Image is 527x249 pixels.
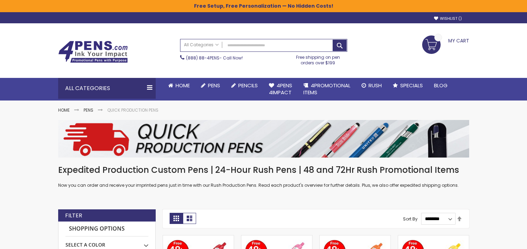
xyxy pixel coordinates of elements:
span: All Categories [184,42,219,48]
a: Pens [195,78,226,93]
h1: Expedited Production Custom Pens | 24-Hour Rush Pens | 48 and 72Hr Rush Promotional Items [58,164,469,176]
span: 4Pens 4impact [269,82,292,96]
a: All Categories [180,39,222,51]
strong: Grid [170,213,183,224]
a: Home [163,78,195,93]
span: Rush [369,82,382,89]
span: - Call Now! [186,55,243,61]
a: (888) 88-4PENS [186,55,219,61]
span: Pencils [238,82,258,89]
a: Blog [428,78,453,93]
strong: Filter [65,212,82,219]
a: Wishlist [434,16,462,21]
a: Rush [356,78,387,93]
a: Specials [387,78,428,93]
span: Blog [434,82,448,89]
p: Now you can order and receive your imprinted pens just in time with our Rush Production Pens. Rea... [58,183,469,188]
div: All Categories [58,78,156,99]
div: Select A Color [65,236,148,248]
a: PenScents™ Scented Pens - Cotton Candy Scent, 48 Hour Production [241,235,312,241]
a: Home [58,107,70,113]
img: Quick Production Pens [58,120,469,158]
a: Pens [84,107,93,113]
a: PenScents™ Scented Pens - Orange Scent, 48 Hr Production [320,235,390,241]
span: Specials [400,82,423,89]
strong: Quick Production Pens [107,107,158,113]
strong: Shopping Options [65,222,148,236]
span: 4PROMOTIONAL ITEMS [303,82,350,96]
a: PenScents™ Scented Pens - Lemon Scent, 48 HR Production [398,235,469,241]
span: Pens [208,82,220,89]
a: 4Pens4impact [263,78,298,101]
a: Pencils [226,78,263,93]
label: Sort By [403,216,418,222]
a: PenScents™ Scented Pens - Strawberry Scent, 48-Hr Production [163,235,234,241]
div: Free shipping on pen orders over $199 [289,52,347,66]
img: 4Pens Custom Pens and Promotional Products [58,41,128,63]
a: 4PROMOTIONALITEMS [298,78,356,101]
span: Home [176,82,190,89]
